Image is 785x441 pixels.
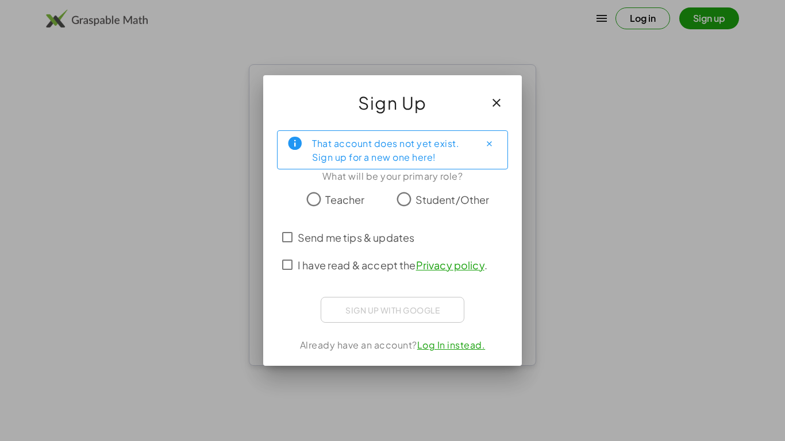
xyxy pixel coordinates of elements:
[415,192,490,207] span: Student/Other
[325,192,364,207] span: Teacher
[416,258,484,272] a: Privacy policy
[312,136,471,164] div: That account does not yet exist. Sign up for a new one here!
[358,89,427,117] span: Sign Up
[298,230,414,245] span: Send me tips & updates
[298,257,487,273] span: I have read & accept the .
[480,134,498,153] button: Close
[277,169,508,183] div: What will be your primary role?
[277,338,508,352] div: Already have an account?
[417,339,486,351] a: Log In instead.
